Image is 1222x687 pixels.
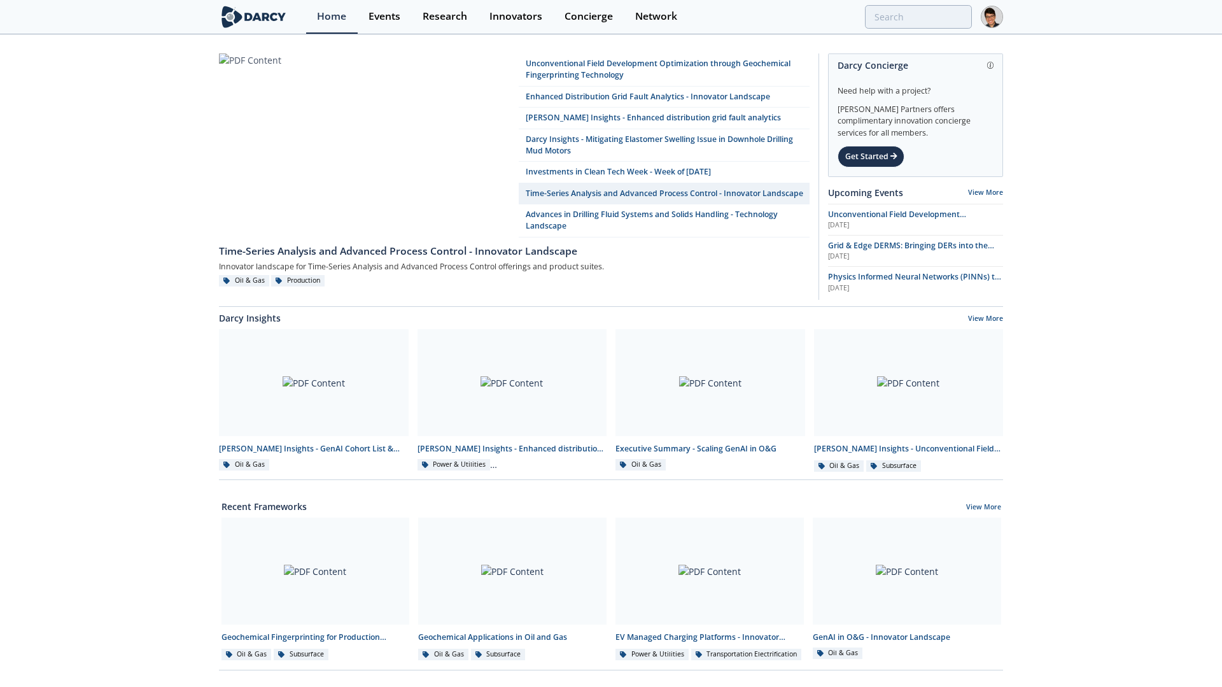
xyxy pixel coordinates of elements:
[418,632,607,643] div: Geochemical Applications in Oil and Gas
[1169,636,1209,674] iframe: chat widget
[828,240,994,262] span: Grid & Edge DERMS: Bringing DERs into the Control Room
[866,460,921,472] div: Subsurface
[828,271,1003,293] a: Physics Informed Neural Networks (PINNs) to Accelerate Subsurface Scenario Analysis [DATE]
[219,311,281,325] a: Darcy Insights
[519,204,810,237] a: Advances in Drilling Fluid Systems and Solids Handling - Technology Landscape
[423,11,467,22] div: Research
[611,329,810,472] a: PDF Content Executive Summary - Scaling GenAI in O&G Oil & Gas
[968,314,1003,325] a: View More
[615,632,804,643] div: EV Managed Charging Platforms - Innovator Landscape
[565,11,613,22] div: Concierge
[489,11,542,22] div: Innovators
[808,518,1006,661] a: PDF Content GenAI in O&G - Innovator Landscape Oil & Gas
[691,649,802,660] div: Transportation Electrification
[219,443,409,455] div: [PERSON_NAME] Insights - GenAI Cohort List & Contact Info
[838,146,904,167] div: Get Started
[828,271,1001,294] span: Physics Informed Neural Networks (PINNs) to Accelerate Subsurface Scenario Analysis
[519,129,810,162] a: Darcy Insights - Mitigating Elastomer Swelling Issue in Downhole Drilling Mud Motors
[219,259,810,275] div: Innovator landscape for Time-Series Analysis and Advanced Process Control offerings and product s...
[519,162,810,183] a: Investments in Clean Tech Week - Week of [DATE]
[219,244,810,259] div: Time-Series Analysis and Advanced Process Control - Innovator Landscape
[418,649,468,660] div: Oil & Gas
[987,62,994,69] img: information.svg
[635,11,677,22] div: Network
[219,237,810,259] a: Time-Series Analysis and Advanced Process Control - Innovator Landscape
[615,649,689,660] div: Power & Utilities
[615,459,666,471] div: Oil & Gas
[219,459,269,471] div: Oil & Gas
[814,460,864,472] div: Oil & Gas
[813,648,863,659] div: Oil & Gas
[214,329,413,472] a: PDF Content [PERSON_NAME] Insights - GenAI Cohort List & Contact Info Oil & Gas
[418,459,491,471] div: Power & Utilities
[519,87,810,108] a: Enhanced Distribution Grid Fault Analytics - Innovator Landscape
[526,58,803,81] div: Unconventional Field Development Optimization through Geochemical Fingerprinting Technology
[271,275,325,287] div: Production
[814,443,1004,455] div: [PERSON_NAME] Insights - Unconventional Field Development Optimization through Geochemical Finger...
[828,209,1003,230] a: Unconventional Field Development Optimization through Geochemical Fingerprinting Technology [DATE]
[519,53,810,87] a: Unconventional Field Development Optimization through Geochemical Fingerprinting Technology
[865,5,972,29] input: Advanced Search
[369,11,400,22] div: Events
[418,443,607,455] div: [PERSON_NAME] Insights - Enhanced distribution grid fault analytics
[981,6,1003,28] img: Profile
[828,240,1003,262] a: Grid & Edge DERMS: Bringing DERs into the Control Room [DATE]
[413,329,612,472] a: PDF Content [PERSON_NAME] Insights - Enhanced distribution grid fault analytics Power & Utilities
[828,283,1003,294] div: [DATE]
[968,188,1003,197] a: View More
[828,220,1003,230] div: [DATE]
[838,76,994,97] div: Need help with a project?
[221,500,307,513] a: Recent Frameworks
[221,632,410,643] div: Geochemical Fingerprinting for Production Allocation - Innovator Comparison
[828,209,966,243] span: Unconventional Field Development Optimization through Geochemical Fingerprinting Technology
[221,649,272,660] div: Oil & Gas
[615,443,805,455] div: Executive Summary - Scaling GenAI in O&G
[274,649,328,660] div: Subsurface
[611,518,808,661] a: PDF Content EV Managed Charging Platforms - Innovator Landscape Power & Utilities Transportation ...
[219,275,269,287] div: Oil & Gas
[519,108,810,129] a: [PERSON_NAME] Insights - Enhanced distribution grid fault analytics
[317,11,346,22] div: Home
[966,502,1001,514] a: View More
[519,183,810,204] a: Time-Series Analysis and Advanced Process Control - Innovator Landscape
[838,97,994,139] div: [PERSON_NAME] Partners offers complimentary innovation concierge services for all members.
[810,329,1008,472] a: PDF Content [PERSON_NAME] Insights - Unconventional Field Development Optimization through Geoche...
[471,649,526,660] div: Subsurface
[828,251,1003,262] div: [DATE]
[813,632,1001,643] div: GenAI in O&G - Innovator Landscape
[838,54,994,76] div: Darcy Concierge
[219,6,288,28] img: logo-wide.svg
[217,518,414,661] a: PDF Content Geochemical Fingerprinting for Production Allocation - Innovator Comparison Oil & Gas...
[828,186,903,199] a: Upcoming Events
[414,518,611,661] a: PDF Content Geochemical Applications in Oil and Gas Oil & Gas Subsurface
